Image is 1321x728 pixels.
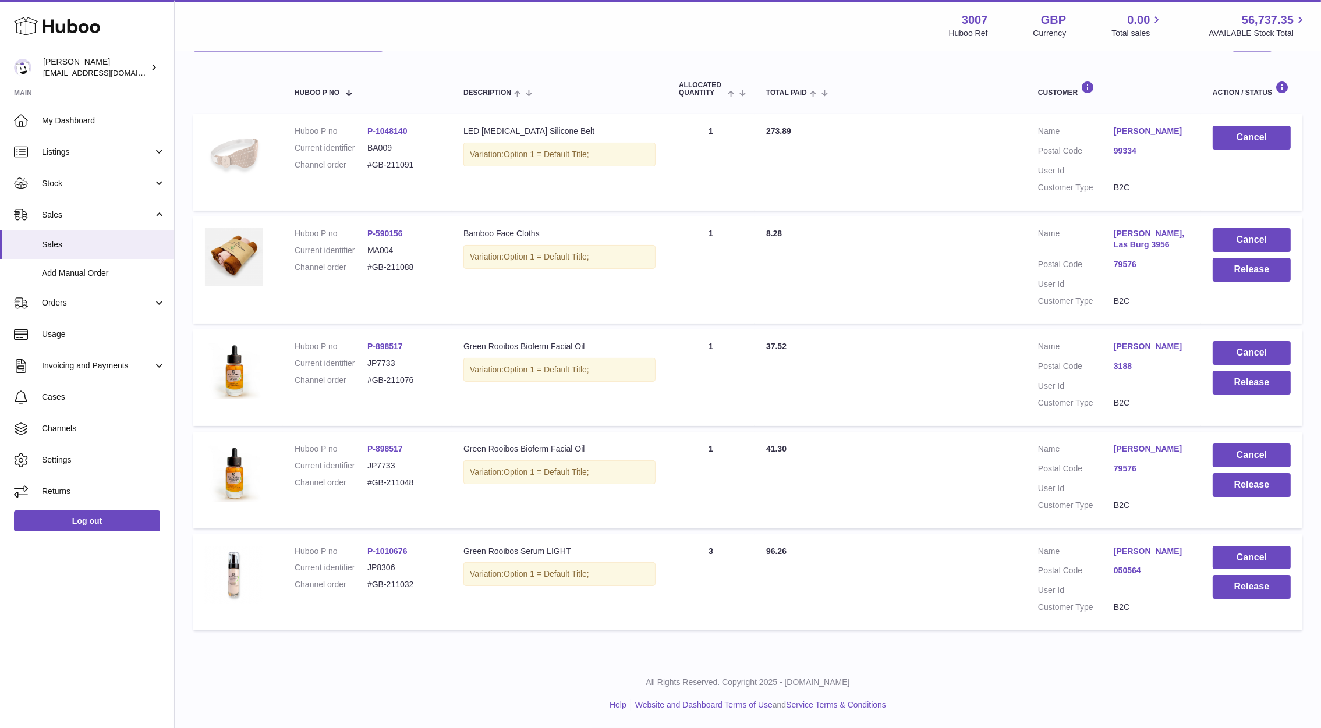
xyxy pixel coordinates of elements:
dd: B2C [1114,296,1189,307]
td: 3 [667,534,755,631]
a: [PERSON_NAME] [1114,443,1189,454]
img: 30071669634039.jpg [205,228,263,286]
span: 37.52 [766,342,787,351]
a: Help [610,700,626,709]
strong: GBP [1041,12,1066,28]
span: Cases [42,392,165,403]
span: Option 1 = Default Title; [504,467,589,477]
dd: #GB-211091 [367,159,440,171]
span: Total sales [1111,28,1163,39]
div: Variation: [463,460,656,484]
td: 1 [667,329,755,426]
a: [PERSON_NAME] [1114,546,1189,557]
span: 41.30 [766,444,787,453]
button: Cancel [1213,443,1291,467]
dd: #GB-211048 [367,477,440,488]
button: Cancel [1213,126,1291,150]
span: 8.28 [766,229,782,238]
div: Variation: [463,143,656,166]
a: P-898517 [367,444,403,453]
span: Sales [42,209,153,221]
dt: Name [1038,546,1114,560]
div: Huboo Ref [949,28,988,39]
span: Usage [42,329,165,340]
dt: Channel order [295,262,367,273]
span: Invoicing and Payments [42,360,153,371]
div: Currency [1033,28,1067,39]
a: P-1048140 [367,126,408,136]
dt: Name [1038,126,1114,140]
a: P-898517 [367,342,403,351]
a: Log out [14,510,160,531]
dd: #GB-211032 [367,579,440,590]
img: bevmay@maysama.com [14,59,31,76]
dt: Name [1038,443,1114,457]
dt: Current identifier [295,460,367,471]
span: Listings [42,147,153,158]
dt: Channel order [295,159,367,171]
dt: Current identifier [295,245,367,256]
button: Cancel [1213,546,1291,570]
span: Description [463,89,511,97]
dt: User Id [1038,381,1114,392]
td: 1 [667,216,755,324]
a: 0.00 Total sales [1111,12,1163,39]
dt: Channel order [295,579,367,590]
img: pic-2.jpg [205,341,263,399]
div: Variation: [463,245,656,269]
span: 96.26 [766,546,787,556]
dt: Current identifier [295,143,367,154]
div: Variation: [463,358,656,382]
div: [PERSON_NAME] [43,56,148,79]
dt: Channel order [295,477,367,488]
dt: Postal Code [1038,565,1114,579]
div: Variation: [463,562,656,586]
span: Option 1 = Default Title; [504,150,589,159]
div: LED [MEDICAL_DATA] Silicone Belt [463,126,656,137]
img: 1_7eebc464-ea89-4c0e-81f0-deee531f330f.png [205,126,263,184]
dd: BA009 [367,143,440,154]
a: [PERSON_NAME] [1114,126,1189,137]
dd: JP7733 [367,358,440,369]
dt: Customer Type [1038,182,1114,193]
dt: Huboo P no [295,341,367,352]
dt: User Id [1038,483,1114,494]
span: My Dashboard [42,115,165,126]
li: and [631,699,886,711]
span: Add Manual Order [42,268,165,279]
dd: B2C [1114,500,1189,511]
a: 79576 [1114,463,1189,474]
div: Green Rooibos Serum LIGHT [463,546,656,557]
dt: Name [1038,341,1114,355]
dd: #GB-211076 [367,375,440,386]
span: Option 1 = Default Title; [504,252,589,261]
div: Action / Status [1213,81,1291,97]
a: [PERSON_NAME], Las Burg 3956 [1114,228,1189,250]
span: Returns [42,486,165,497]
span: Total paid [766,89,807,97]
span: 56,737.35 [1242,12,1294,28]
span: Channels [42,423,165,434]
strong: 3007 [962,12,988,28]
dt: Huboo P no [295,126,367,137]
span: Option 1 = Default Title; [504,365,589,374]
a: P-590156 [367,229,403,238]
dt: Channel order [295,375,367,386]
span: [EMAIL_ADDRESS][DOMAIN_NAME] [43,68,171,77]
dt: User Id [1038,585,1114,596]
a: Service Terms & Conditions [786,700,886,709]
button: Release [1213,258,1291,282]
button: Release [1213,371,1291,395]
dt: User Id [1038,165,1114,176]
dt: Current identifier [295,562,367,573]
dd: JP7733 [367,460,440,471]
dt: Huboo P no [295,546,367,557]
dt: Postal Code [1038,361,1114,375]
dt: User Id [1038,279,1114,290]
td: 1 [667,432,755,528]
div: Bamboo Face Cloths [463,228,656,239]
span: Sales [42,239,165,250]
div: Green Rooibos Bioferm Facial Oil [463,341,656,352]
a: 050564 [1114,565,1189,576]
dd: MA004 [367,245,440,256]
